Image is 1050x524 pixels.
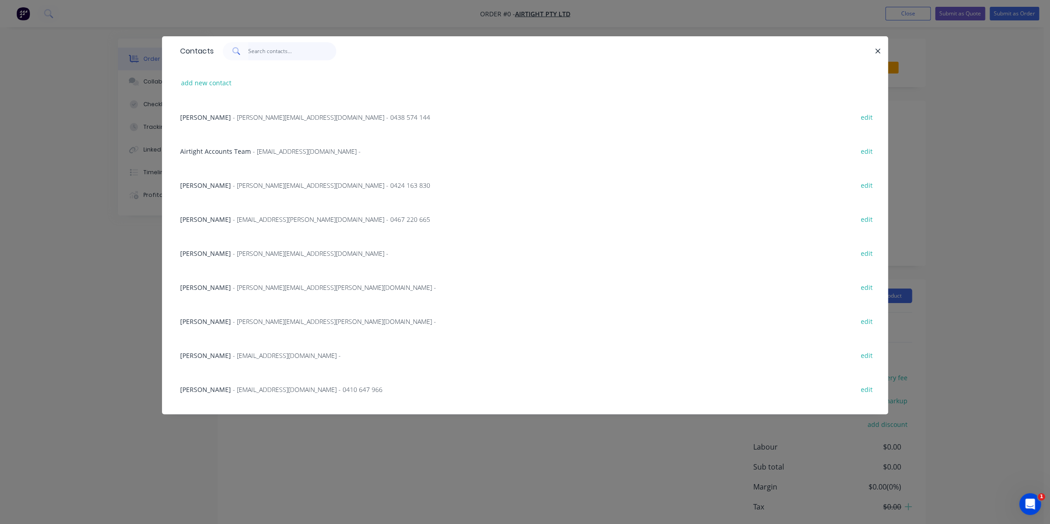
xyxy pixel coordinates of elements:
button: edit [856,281,877,293]
span: - [EMAIL_ADDRESS][PERSON_NAME][DOMAIN_NAME] - 0467 220 665 [233,215,430,224]
span: - [PERSON_NAME][EMAIL_ADDRESS][PERSON_NAME][DOMAIN_NAME] - [233,283,436,292]
span: [PERSON_NAME] [180,215,231,224]
span: Airtight Accounts Team [180,147,251,156]
button: edit [856,315,877,327]
div: Contacts [176,37,214,66]
iframe: Intercom live chat [1019,493,1041,515]
span: - [PERSON_NAME][EMAIL_ADDRESS][PERSON_NAME][DOMAIN_NAME] - [233,317,436,326]
button: edit [856,247,877,259]
span: [PERSON_NAME] [180,317,231,326]
span: [PERSON_NAME] [180,181,231,190]
span: 1 [1038,493,1045,500]
input: Search contacts... [248,42,337,60]
span: [PERSON_NAME] [180,385,231,394]
button: edit [856,213,877,225]
span: - [PERSON_NAME][EMAIL_ADDRESS][DOMAIN_NAME] - [233,249,388,258]
span: - [EMAIL_ADDRESS][DOMAIN_NAME] - [233,351,341,360]
button: edit [856,179,877,191]
span: [PERSON_NAME] [180,113,231,122]
span: - [PERSON_NAME][EMAIL_ADDRESS][DOMAIN_NAME] - 0424 163 830 [233,181,430,190]
span: - [PERSON_NAME][EMAIL_ADDRESS][DOMAIN_NAME] - 0438 574 144 [233,113,430,122]
span: - [EMAIL_ADDRESS][DOMAIN_NAME] - 0410 647 966 [233,385,383,394]
span: - [EMAIL_ADDRESS][DOMAIN_NAME] - [253,147,361,156]
button: add new contact [177,77,236,89]
button: edit [856,349,877,361]
button: edit [856,383,877,395]
span: [PERSON_NAME] [180,351,231,360]
button: edit [856,111,877,123]
span: [PERSON_NAME] [180,283,231,292]
button: edit [856,145,877,157]
span: [PERSON_NAME] [180,249,231,258]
